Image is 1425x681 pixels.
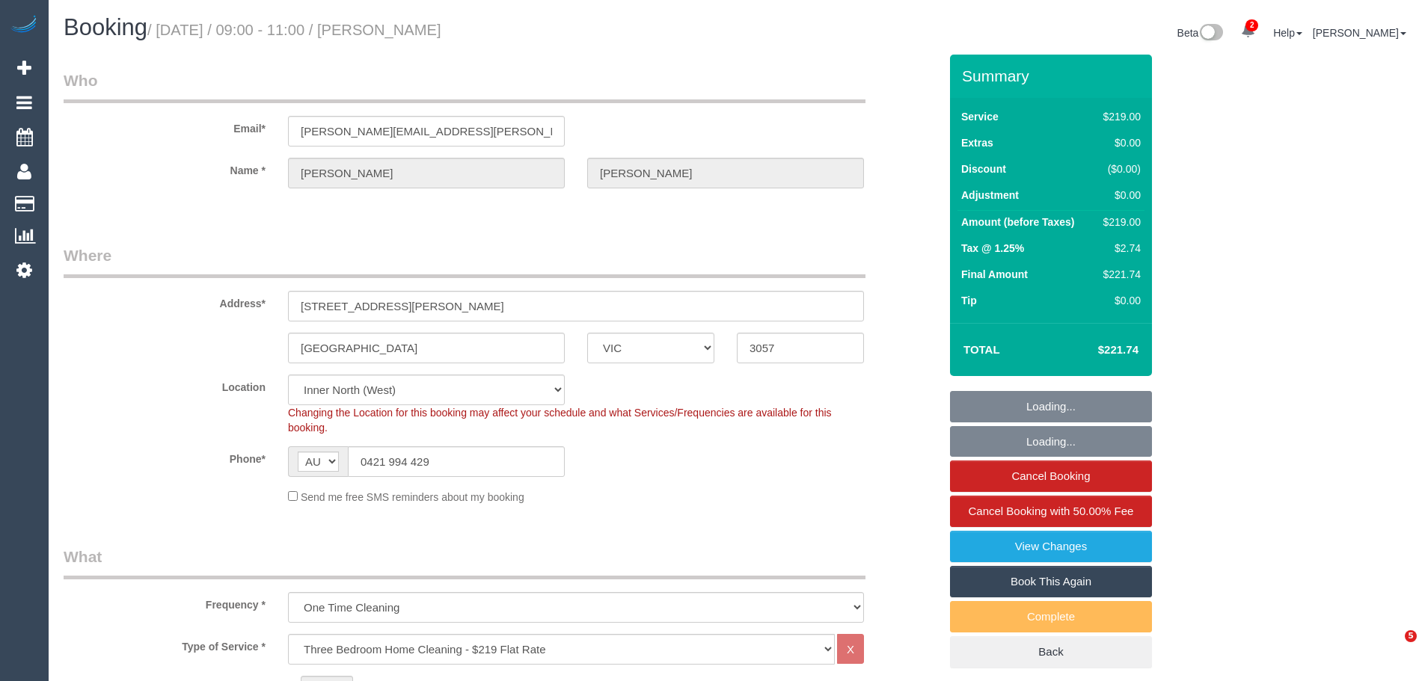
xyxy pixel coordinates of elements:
[961,109,999,124] label: Service
[961,188,1019,203] label: Adjustment
[52,116,277,136] label: Email*
[1198,24,1223,43] img: New interface
[961,215,1074,229] label: Amount (before Taxes)
[64,14,147,40] span: Booking
[1097,109,1141,124] div: $219.00
[961,241,1024,256] label: Tax @ 1.25%
[1097,267,1141,282] div: $221.74
[1053,344,1139,357] h4: $221.74
[52,291,277,311] label: Address*
[348,446,565,477] input: Phone*
[64,70,865,103] legend: Who
[147,22,441,38] small: / [DATE] / 09:00 - 11:00 / [PERSON_NAME]
[64,244,865,278] legend: Where
[1374,630,1410,666] iframe: Intercom live chat
[950,636,1152,668] a: Back
[52,446,277,466] label: Phone*
[288,407,832,434] span: Changing the Location for this booking may affect your schedule and what Services/Frequencies are...
[52,592,277,612] label: Frequency *
[288,158,565,188] input: First Name*
[52,375,277,395] label: Location
[1097,161,1141,176] div: ($0.00)
[950,566,1152,597] a: Book This Again
[301,491,524,503] span: Send me free SMS reminders about my booking
[961,267,1028,282] label: Final Amount
[1234,15,1263,48] a: 2
[737,333,864,363] input: Post Code*
[1405,630,1417,642] span: 5
[1313,27,1406,39] a: [PERSON_NAME]
[64,546,865,579] legend: What
[950,460,1152,492] a: Cancel Booking
[1245,19,1258,31] span: 2
[962,67,1144,84] h3: Summary
[950,531,1152,562] a: View Changes
[1097,135,1141,150] div: $0.00
[52,158,277,178] label: Name *
[961,135,993,150] label: Extras
[1177,27,1224,39] a: Beta
[969,505,1134,517] span: Cancel Booking with 50.00% Fee
[288,116,565,147] input: Email*
[288,333,565,363] input: Suburb*
[1097,241,1141,256] div: $2.74
[950,496,1152,527] a: Cancel Booking with 50.00% Fee
[1097,215,1141,229] div: $219.00
[1097,188,1141,203] div: $0.00
[961,293,977,308] label: Tip
[52,634,277,654] label: Type of Service *
[1097,293,1141,308] div: $0.00
[587,158,864,188] input: Last Name*
[961,161,1006,176] label: Discount
[1273,27,1302,39] a: Help
[963,343,1000,356] strong: Total
[9,15,39,36] img: Automaid Logo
